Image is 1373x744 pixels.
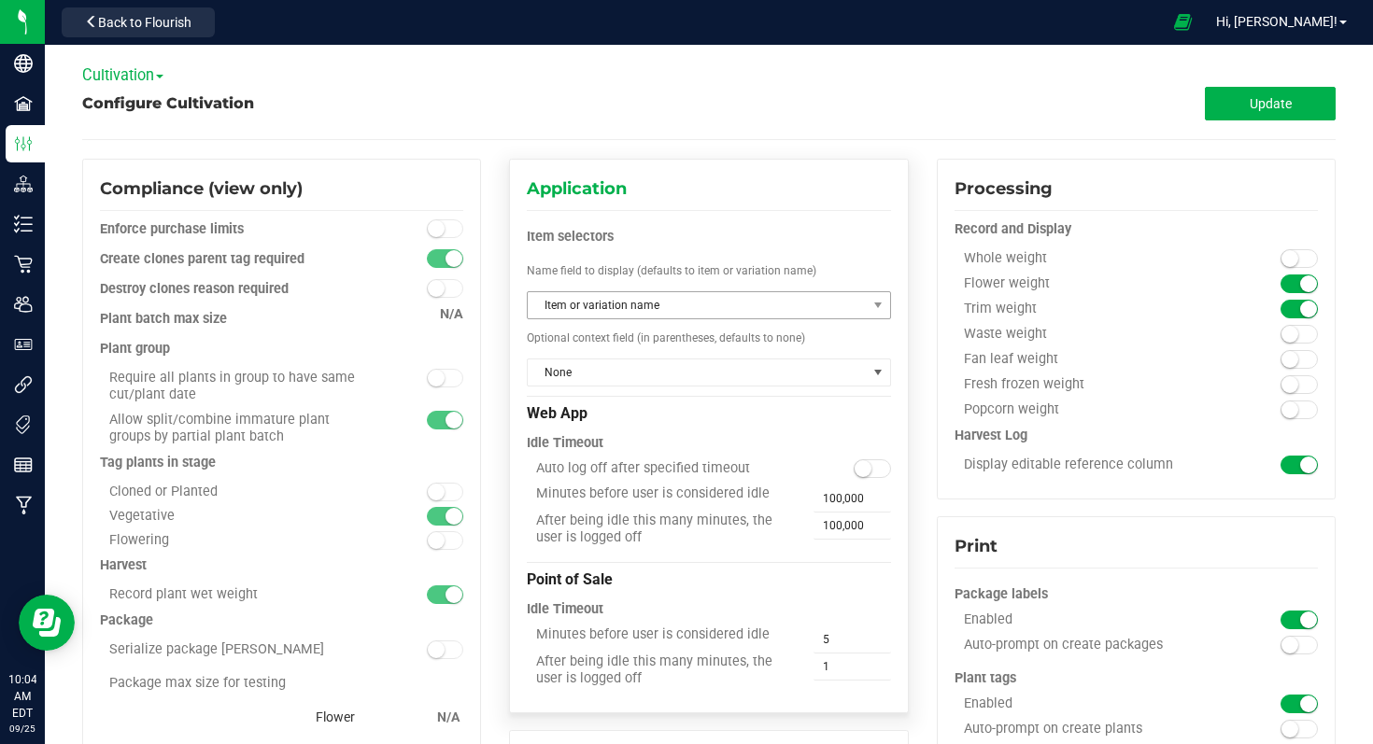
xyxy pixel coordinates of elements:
[527,593,890,626] div: Idle Timeout
[100,454,463,472] div: Tag plants in stage
[100,280,373,299] div: Destroy clones reason required
[955,401,1227,418] div: Popcorn weight
[527,176,890,202] div: Application
[98,15,191,30] span: Back to Flourish
[528,359,866,386] span: None
[440,306,463,322] span: N/A
[14,335,33,354] inline-svg: User Roles
[82,66,163,84] span: Cultivation
[14,496,33,514] inline-svg: Manufacturing
[527,460,800,477] div: Auto log off after specified timeout
[14,415,33,434] inline-svg: Tags
[955,250,1227,267] div: Whole weight
[1205,87,1336,120] button: Update
[14,54,33,73] inline-svg: Company
[100,310,463,329] div: Plant batch max size
[100,176,463,202] div: Compliance (view only)
[1250,96,1292,111] span: Update
[100,508,373,524] div: Vegetative
[814,653,890,680] input: 1
[527,653,800,687] div: After being idle this many minutes, the user is logged off
[1162,4,1204,40] span: Open Ecommerce Menu
[432,700,460,734] div: N/A
[100,220,373,239] div: Enforce purchase limits
[955,326,1227,343] div: Waste weight
[955,176,1318,202] div: Processing
[955,637,1227,653] div: Auto-prompt on create packages
[1216,14,1338,29] span: Hi, [PERSON_NAME]!
[100,484,373,499] div: Cloned or Planted
[814,626,890,653] input: 5
[527,512,800,546] div: After being idle this many minutes, the user is logged off
[100,700,355,734] div: Flower
[100,340,463,358] div: Plant group
[14,215,33,233] inline-svg: Inventory
[509,574,908,587] configuration-section-card: Application
[100,667,463,700] div: Package max size for testing
[8,722,36,736] p: 09/25
[955,351,1227,368] div: Fan leaf weight
[14,175,33,193] inline-svg: Distribution
[100,556,463,575] div: Harvest
[14,456,33,474] inline-svg: Reports
[955,275,1227,292] div: Flower weight
[814,512,890,539] input: 100,000
[955,611,1227,628] div: Enabled
[814,485,890,512] input: 100,000
[100,250,373,269] div: Create clones parent tag required
[82,94,254,112] span: Configure Cultivation
[955,534,1318,559] div: Print
[62,7,215,37] button: Back to Flourish
[527,254,890,288] div: Name field to display (defaults to item or variation name)
[527,321,890,355] div: Optional context field (in parentheses, defaults to none)
[14,295,33,314] inline-svg: Users
[19,595,75,651] iframe: Resource center
[955,376,1227,393] div: Fresh frozen weight
[14,255,33,274] inline-svg: Retail
[937,568,1336,581] configuration-section-card: Print
[955,721,1227,737] div: Auto-prompt on create plants
[955,427,1318,445] div: Harvest Log
[14,375,33,394] inline-svg: Integrations
[527,562,890,593] div: Point of Sale
[527,626,800,643] div: Minutes before user is considered idle
[100,611,463,630] div: Package
[100,586,373,603] div: Record plant wet weight
[527,427,890,460] div: Idle Timeout
[14,134,33,153] inline-svg: Configuration
[528,292,866,318] span: Item or variation name
[955,662,1318,695] div: Plant tags
[955,578,1318,611] div: Package labels
[8,671,36,722] p: 10:04 AM EDT
[955,301,1227,317] div: Trim weight
[100,641,373,658] div: Serialize package [PERSON_NAME]
[955,220,1318,239] div: Record and Display
[955,456,1227,473] div: Display editable reference column
[100,412,373,445] div: Allow split/combine immature plant groups by partial plant batch
[100,370,373,403] div: Require all plants in group to have same cut/plant date
[527,220,890,254] div: Item selectors
[527,485,800,502] div: Minutes before user is considered idle
[100,532,373,548] div: Flowering
[527,396,890,427] div: Web App
[14,94,33,113] inline-svg: Facilities
[937,429,1336,442] configuration-section-card: Processing
[82,614,481,627] configuration-section-card: Compliance (view only)
[955,695,1227,712] div: Enabled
